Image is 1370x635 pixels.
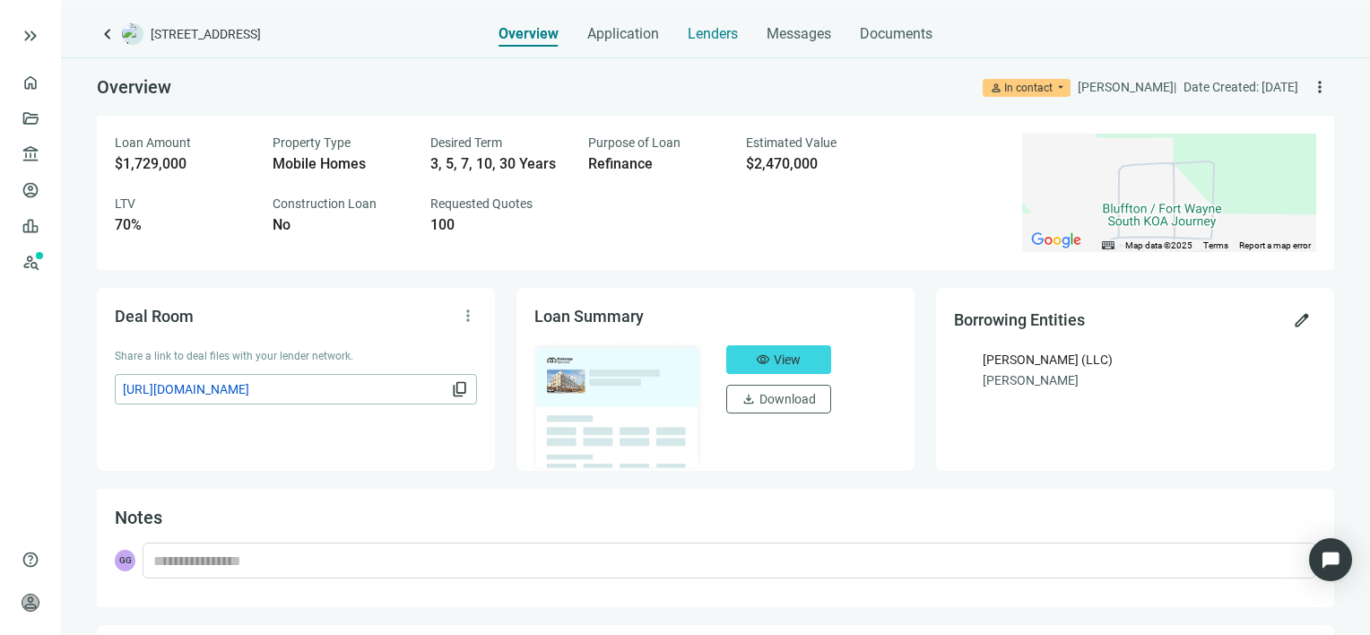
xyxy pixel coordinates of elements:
span: person [22,594,39,612]
a: Open this area in Google Maps (opens a new window) [1027,229,1086,252]
span: Property Type [273,135,351,150]
span: [STREET_ADDRESS] [151,25,261,43]
img: deal-logo [122,23,143,45]
span: person [990,82,1002,94]
button: Keyboard shortcuts [1102,239,1114,252]
div: In contact [1004,79,1053,97]
span: [URL][DOMAIN_NAME] [123,379,447,399]
button: visibilityView [726,345,831,374]
span: Loan Amount [115,135,191,150]
span: GG [115,550,135,571]
div: Open Intercom Messenger [1309,538,1352,581]
button: more_vert [1305,73,1334,101]
span: Estimated Value [746,135,837,150]
span: content_copy [451,380,469,398]
span: download [741,392,756,406]
span: Deal Room [115,307,194,326]
a: keyboard_arrow_left [97,23,118,45]
span: Purpose of Loan [588,135,681,150]
span: Overview [97,76,171,98]
button: downloadDownload [726,385,831,413]
span: Documents [860,25,932,43]
span: help [22,551,39,569]
div: Refinance [588,155,724,173]
button: edit [1288,306,1316,335]
span: Map data ©2025 [1125,240,1192,250]
span: more_vert [459,307,477,325]
div: Mobile Homes [273,155,409,173]
span: Share a link to deal files with your lender network. [115,350,353,362]
div: 3, 5, 7, 10, 30 Years [430,155,567,173]
span: View [774,352,801,367]
span: Construction Loan [273,196,377,211]
button: more_vert [454,301,482,330]
span: account_balance [22,145,34,163]
span: Download [759,392,816,406]
span: LTV [115,196,135,211]
span: Borrowing Entities [954,310,1085,329]
div: Date Created: [DATE] [1184,77,1298,97]
span: Messages [767,25,831,42]
div: No [273,216,409,234]
img: Google [1027,229,1086,252]
a: Terms (opens in new tab) [1203,240,1228,250]
div: $1,729,000 [115,155,251,173]
div: $2,470,000 [746,155,882,173]
div: [PERSON_NAME] (LLC) [983,350,1113,370]
span: Application [587,25,659,43]
img: dealOverviewImg [529,340,705,473]
a: Report a map error [1239,240,1311,250]
span: edit [1293,311,1311,329]
button: keyboard_double_arrow_right [20,25,41,47]
span: Notes [115,507,162,528]
span: Lenders [688,25,738,43]
div: [PERSON_NAME] [983,370,1316,390]
span: Overview [499,25,559,43]
div: 70% [115,216,251,234]
span: more_vert [1311,78,1329,96]
span: visibility [756,352,770,367]
div: [PERSON_NAME] | [1078,77,1176,97]
span: Desired Term [430,135,502,150]
span: Loan Summary [534,307,644,326]
span: Requested Quotes [430,196,533,211]
div: 100 [430,216,567,234]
